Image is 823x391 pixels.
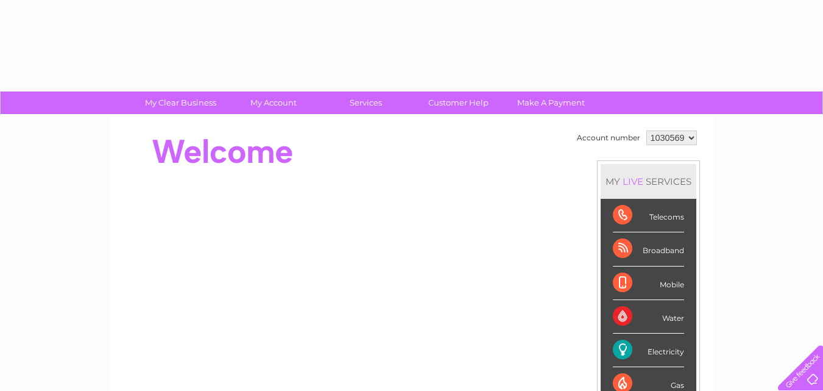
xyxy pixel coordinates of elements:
a: Customer Help [408,91,509,114]
div: Telecoms [613,199,684,232]
div: Broadband [613,232,684,266]
a: Make A Payment [501,91,601,114]
div: LIVE [620,176,646,187]
a: Services [316,91,416,114]
a: My Clear Business [130,91,231,114]
td: Account number [574,127,643,148]
div: MY SERVICES [601,164,696,199]
a: My Account [223,91,323,114]
div: Electricity [613,334,684,367]
div: Mobile [613,267,684,300]
div: Water [613,300,684,334]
